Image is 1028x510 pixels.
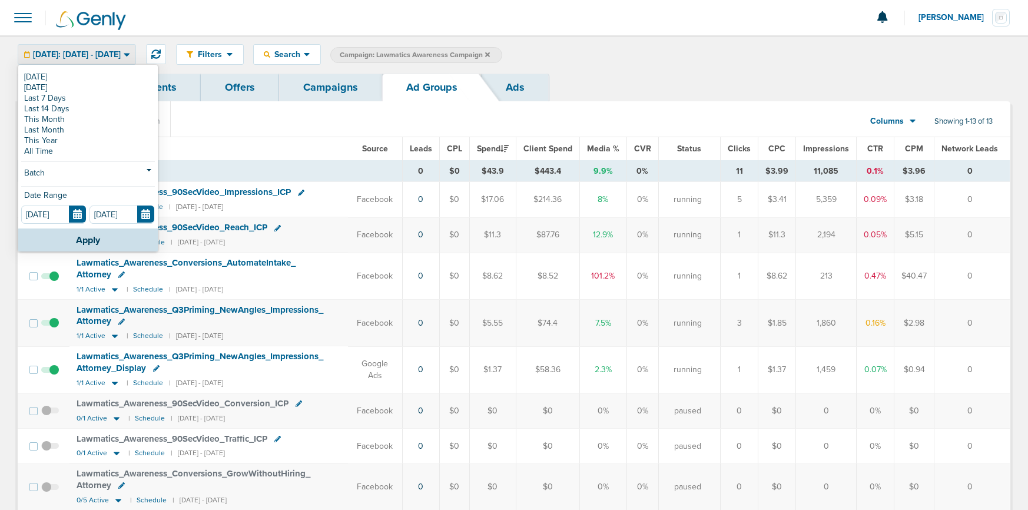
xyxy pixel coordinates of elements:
span: Leads [410,144,432,154]
img: Genly [56,11,126,30]
td: TOTALS (0) [69,161,402,182]
td: $0 [439,217,469,253]
span: paused [674,405,701,417]
td: $0 [439,182,469,217]
button: Apply [18,228,158,251]
td: 1,459 [796,346,857,393]
td: $0 [439,161,469,182]
span: Columns [870,115,904,127]
a: Dashboard [18,74,119,101]
td: 0% [857,463,894,510]
span: paused [674,481,701,493]
td: 0 [934,393,1010,429]
small: | [DATE] - [DATE] [171,414,225,423]
span: Clicks [728,144,751,154]
a: Last 14 Days [21,104,155,114]
span: Client Spend [523,144,572,154]
td: $5.55 [469,300,516,346]
td: 8% [579,182,626,217]
a: This Month [21,114,155,125]
td: 0% [857,429,894,464]
span: Showing 1-13 of 13 [934,117,993,127]
td: $0 [469,393,516,429]
small: Schedule [133,285,163,294]
td: $74.4 [516,300,579,346]
span: Lawmatics_ Awareness_ Q3Priming_ NewAngles_ Impressions_ Attorney [77,304,323,327]
a: Campaigns [279,74,382,101]
td: 0.07% [857,346,894,393]
td: $43.9 [469,161,516,182]
span: [DATE]: [DATE] - [DATE] [33,51,121,59]
div: Date Range [21,191,155,206]
td: Facebook [348,253,403,299]
td: $11.3 [758,217,796,253]
a: 0 [418,441,423,451]
td: 0% [626,217,658,253]
a: 0 [418,194,423,204]
td: $0 [439,300,469,346]
td: 0.05% [857,217,894,253]
td: 0% [857,393,894,429]
td: $0 [894,393,934,429]
small: | [DATE] - [DATE] [169,332,223,340]
td: 1 [721,253,758,299]
span: Search [270,49,304,59]
td: 3 [721,300,758,346]
a: Clients [119,74,201,101]
span: Lawmatics_ Awareness_ Conversions_ GrowWithoutHiring_ Attorney [77,468,310,491]
td: $443.4 [516,161,579,182]
span: 1/1 Active [77,285,105,294]
td: 0 [796,429,857,464]
span: Lawmatics_ Awareness_ 90SecVideo_ Traffic_ ICP [77,433,267,444]
span: Source [362,144,388,154]
span: Status [677,144,701,154]
td: 0 [934,161,1010,182]
td: $0 [516,393,579,429]
td: 0% [579,463,626,510]
td: 0% [626,182,658,217]
small: | [DATE] - [DATE] [169,379,223,388]
small: | [DATE] - [DATE] [173,496,227,505]
small: | [128,449,129,458]
td: 0% [626,253,658,299]
td: 0.1% [857,161,894,182]
td: $3.99 [758,161,796,182]
td: $0 [469,463,516,510]
td: 1,860 [796,300,857,346]
td: 0% [579,393,626,429]
td: $0 [758,429,796,464]
td: $0 [439,463,469,510]
small: Schedule [133,332,163,340]
a: Last Month [21,125,155,135]
td: $3.18 [894,182,934,217]
td: 0.09% [857,182,894,217]
small: | [130,496,131,505]
td: Facebook [348,463,403,510]
td: Facebook [348,300,403,346]
td: $0 [439,346,469,393]
span: Lawmatics_ Awareness_ Q3Priming_ NewAngles_ Impressions_ Attorney_ Display [77,351,323,373]
span: CTR [867,144,883,154]
td: 213 [796,253,857,299]
span: Lawmatics_ Awareness_ 90SecVideo_ Impressions_ ICP [77,187,291,197]
td: Google Ads [348,346,403,393]
td: $58.36 [516,346,579,393]
td: 0 [402,161,439,182]
span: 0/5 Active [77,496,109,505]
small: Schedule [135,414,165,423]
td: 1 [721,346,758,393]
span: paused [674,441,701,452]
td: $1.37 [758,346,796,393]
td: 0 [934,463,1010,510]
a: 0 [418,482,423,492]
td: $0 [469,429,516,464]
td: 0% [626,393,658,429]
td: 0.16% [857,300,894,346]
td: 0 [934,346,1010,393]
td: 0 [934,217,1010,253]
small: Schedule [135,449,165,458]
span: running [674,229,702,241]
a: 0 [418,271,423,281]
td: 0.47% [857,253,894,299]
